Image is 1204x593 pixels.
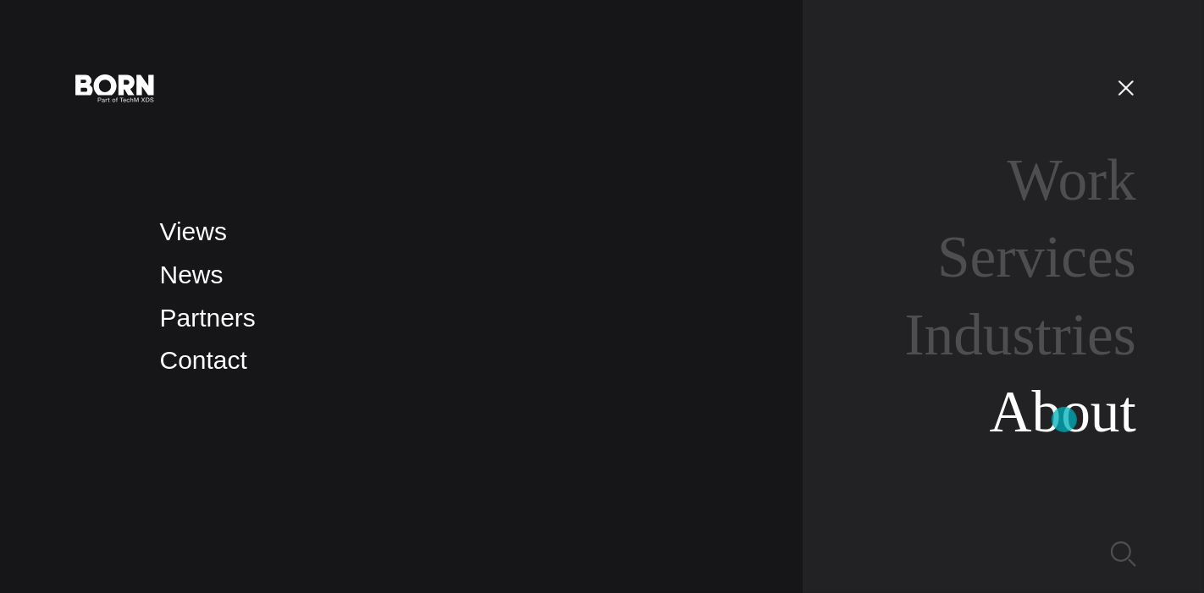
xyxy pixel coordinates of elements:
a: About [990,379,1136,444]
img: Search [1111,541,1136,567]
a: News [160,261,224,288]
a: Contact [160,346,247,374]
a: Industries [905,302,1136,367]
a: Views [160,217,227,245]
button: Open [1106,69,1146,105]
a: Work [1008,147,1136,212]
a: Services [937,224,1136,289]
a: Partners [160,304,256,332]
